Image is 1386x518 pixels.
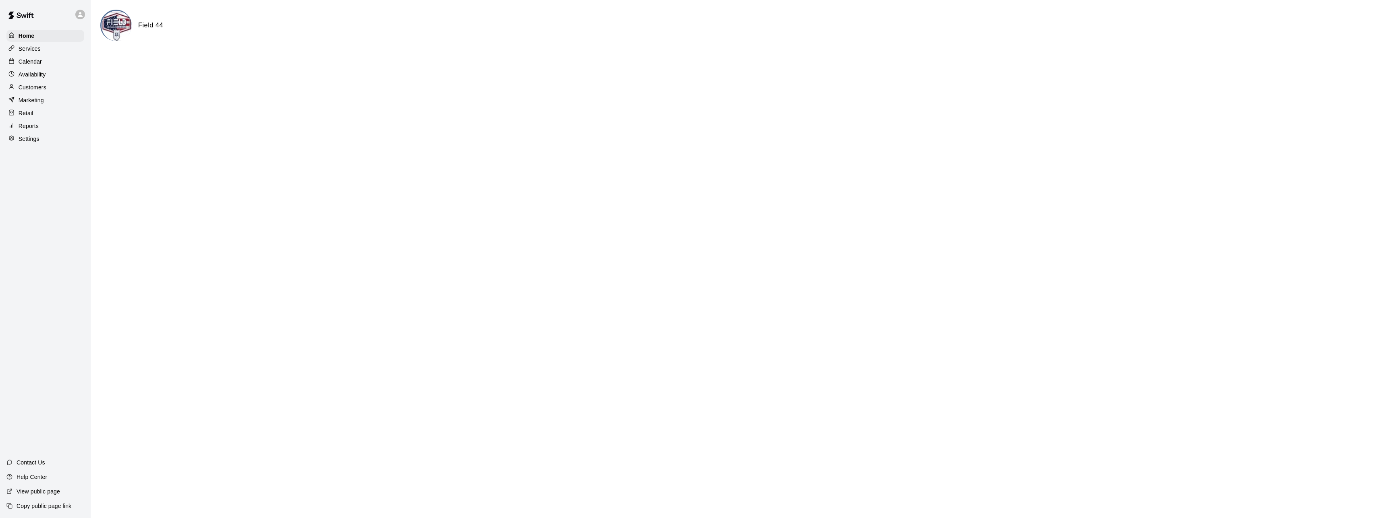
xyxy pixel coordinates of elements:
[19,96,44,104] p: Marketing
[102,11,132,41] img: Field 44 logo
[6,56,84,68] a: Calendar
[17,502,71,510] p: Copy public page link
[6,94,84,106] a: Marketing
[6,107,84,119] a: Retail
[19,109,33,117] p: Retail
[17,458,45,466] p: Contact Us
[6,30,84,42] a: Home
[19,45,41,53] p: Services
[6,43,84,55] a: Services
[6,81,84,93] a: Customers
[6,68,84,80] a: Availability
[19,32,35,40] p: Home
[6,133,84,145] a: Settings
[19,83,46,91] p: Customers
[19,58,42,66] p: Calendar
[19,135,39,143] p: Settings
[6,120,84,132] a: Reports
[17,473,47,481] p: Help Center
[19,122,39,130] p: Reports
[17,487,60,495] p: View public page
[19,70,46,78] p: Availability
[138,20,163,31] h6: Field 44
